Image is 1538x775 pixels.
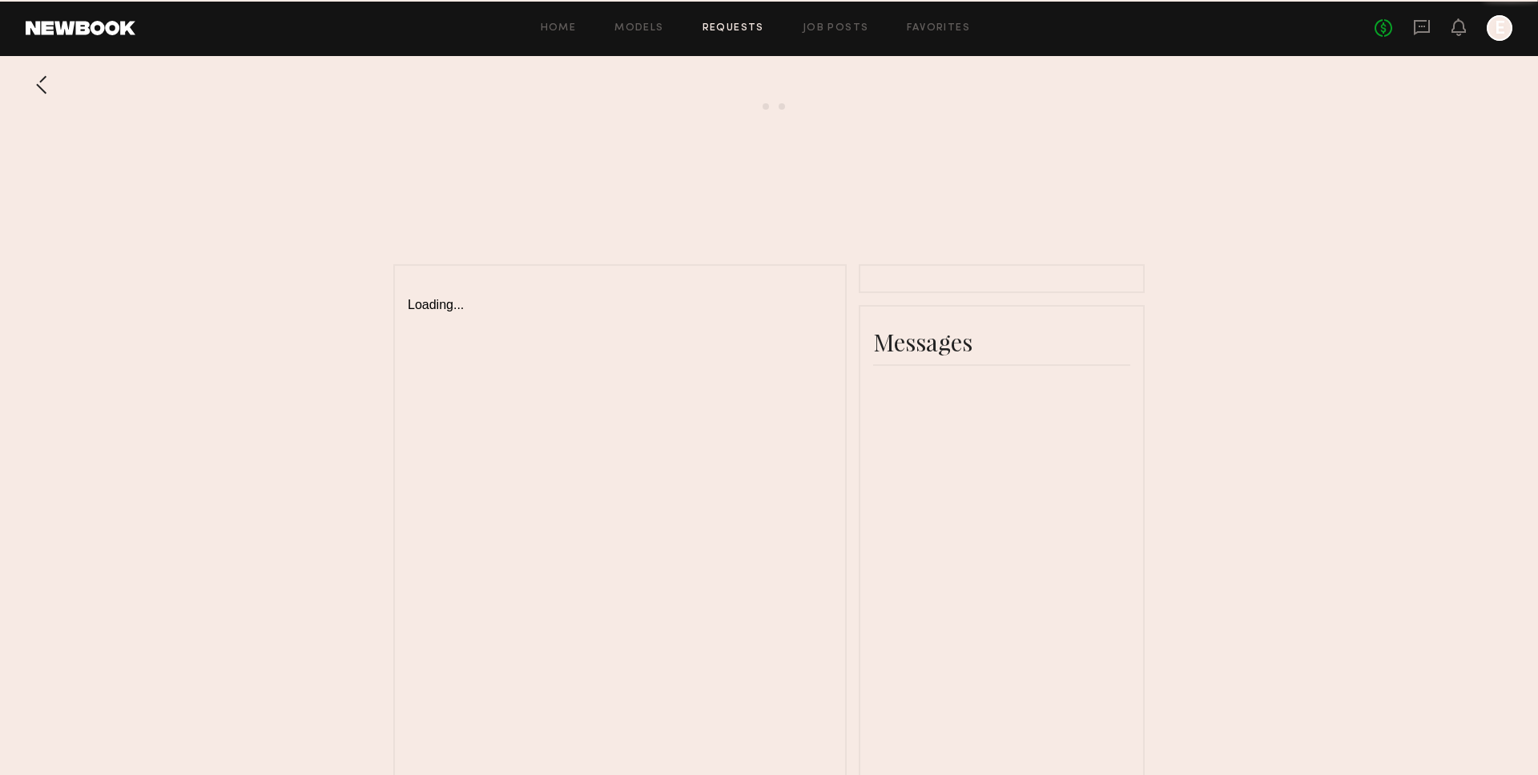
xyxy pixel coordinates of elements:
a: E [1487,15,1512,41]
div: Loading... [408,279,832,312]
a: Favorites [907,23,970,34]
a: Home [541,23,577,34]
div: Messages [873,326,1130,358]
a: Requests [703,23,764,34]
a: Job Posts [803,23,869,34]
a: Models [614,23,663,34]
